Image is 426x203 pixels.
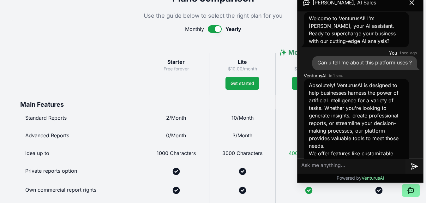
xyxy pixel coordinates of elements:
[225,77,259,90] button: Get started
[157,150,196,156] span: 1000 Characters
[231,80,254,87] span: Get started
[10,11,416,20] p: Use the guide below to select the right plan for you
[148,58,204,66] h3: Starter
[10,144,143,162] div: Idea up to
[166,132,186,139] span: 0/Month
[214,58,270,66] h3: Lite
[297,80,321,87] span: Get started
[231,115,254,121] span: 10/Month
[337,175,384,181] p: Powered by
[362,175,384,181] span: VenturusAI
[329,73,343,78] time: in 1 sec.
[10,127,143,144] div: Advanced Reports
[292,77,326,90] button: Get started
[10,95,143,109] div: Main Features
[10,109,143,127] div: Standard Reports
[399,51,417,56] time: 1 sec. ago
[289,150,329,156] span: 4000 Characters
[185,25,204,33] span: Monthly
[10,181,143,200] div: Own commercial report rights
[214,66,270,72] p: $10.00/month
[232,132,252,139] span: 3/Month
[389,50,397,56] span: You
[166,115,186,121] span: 2/Month
[281,58,337,66] h3: Pro
[309,81,404,150] p: Absolutely! VenturusAI is designed to help businesses harness the power of artificial intelligenc...
[309,150,404,203] p: We offer features like customizable idea generation, advanced reporting, and even integration opt...
[317,59,412,66] span: Can u tell me about this platform uses ?
[148,66,204,72] p: Free forever
[281,66,337,72] p: $16.67/month
[279,49,339,56] span: ✨ Most popular ✨
[225,25,241,33] span: Yearly
[10,162,143,181] div: Private reports option
[309,15,396,44] span: Welcome to VenturusAI! I'm [PERSON_NAME], your AI assistant. Ready to supercharge your business w...
[222,150,262,156] span: 3000 Characters
[304,73,327,79] span: VenturusAI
